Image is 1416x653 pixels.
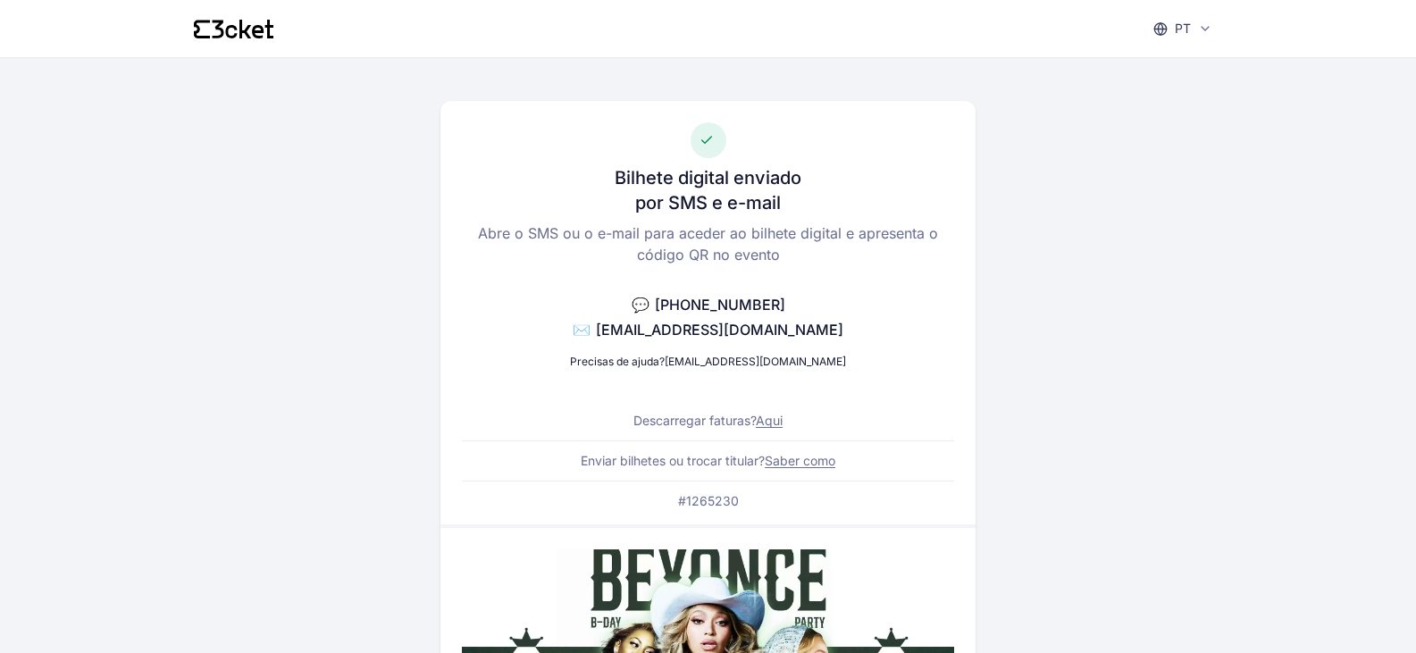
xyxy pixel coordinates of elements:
p: Abre o SMS ou o e-mail para aceder ao bilhete digital e apresenta o código QR no evento [462,222,954,265]
span: [PHONE_NUMBER] [655,296,785,314]
p: #1265230 [678,492,739,510]
p: Descarregar faturas? [633,412,783,430]
span: ✉️ [573,321,591,339]
a: Aqui [756,413,783,428]
h3: Bilhete digital enviado [615,165,801,190]
span: 💬 [632,296,649,314]
h3: por SMS e e-mail [635,190,781,215]
span: [EMAIL_ADDRESS][DOMAIN_NAME] [596,321,843,339]
span: Precisas de ajuda? [570,355,665,368]
a: [EMAIL_ADDRESS][DOMAIN_NAME] [665,355,846,368]
p: Enviar bilhetes ou trocar titular? [581,452,835,470]
a: Saber como [765,453,835,468]
p: pt [1175,20,1191,38]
